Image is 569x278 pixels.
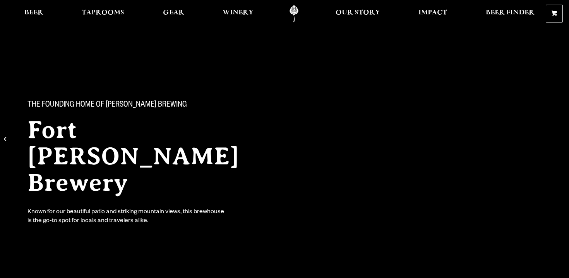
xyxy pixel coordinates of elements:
[27,100,187,111] span: The Founding Home of [PERSON_NAME] Brewing
[336,10,380,16] span: Our Story
[163,10,184,16] span: Gear
[418,10,447,16] span: Impact
[486,10,535,16] span: Beer Finder
[19,5,48,22] a: Beer
[158,5,189,22] a: Gear
[413,5,452,22] a: Impact
[77,5,129,22] a: Taprooms
[218,5,259,22] a: Winery
[27,208,226,226] div: Known for our beautiful patio and striking mountain views, this brewhouse is the go-to spot for l...
[27,117,269,196] h2: Fort [PERSON_NAME] Brewery
[331,5,385,22] a: Our Story
[82,10,124,16] span: Taprooms
[223,10,254,16] span: Winery
[481,5,540,22] a: Beer Finder
[279,5,308,22] a: Odell Home
[24,10,43,16] span: Beer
